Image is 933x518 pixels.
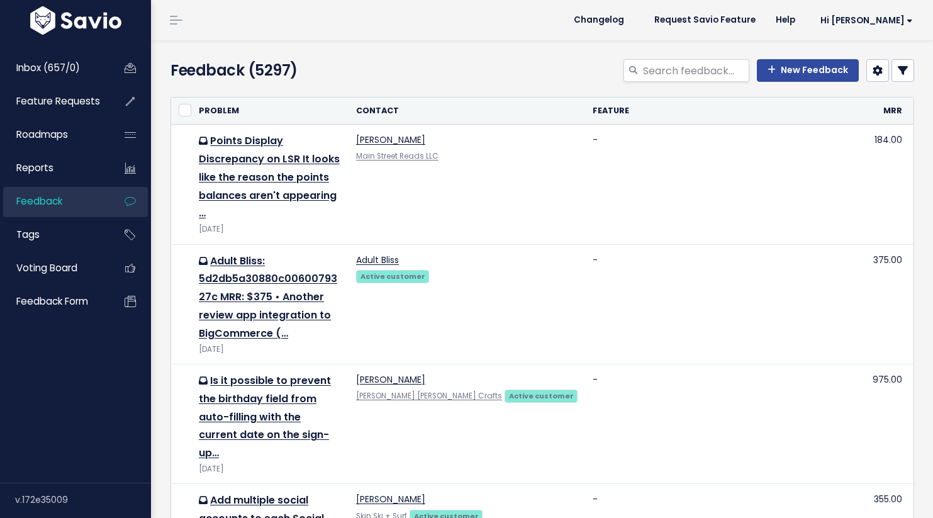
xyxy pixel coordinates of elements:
[3,287,104,316] a: Feedback form
[199,343,341,356] div: [DATE]
[644,11,766,30] a: Request Savio Feature
[16,295,88,308] span: Feedback form
[199,463,341,476] div: [DATE]
[864,125,910,244] td: 184.00
[3,220,104,249] a: Tags
[16,261,77,274] span: Voting Board
[757,59,859,82] a: New Feedback
[356,254,399,266] a: Adult Bliss
[199,373,331,460] a: Is it possible to prevent the birthday field from auto-filling with the current date on the sign-up…
[349,98,585,125] th: Contact
[356,151,439,161] a: Main Street Reads LLC
[3,187,104,216] a: Feedback
[3,120,104,149] a: Roadmaps
[170,59,406,82] h4: Feedback (5297)
[199,254,337,341] a: Adult Bliss: 5d2db5a30880c0060079327c MRR: $375 • Another review app integration to BigCommerce (…
[505,389,578,402] a: Active customer
[356,133,425,146] a: [PERSON_NAME]
[15,483,151,516] div: v.172e35009
[199,133,340,220] a: Points Display Discrepancy on LSR It looks like the reason the points balances aren't appearing …
[191,98,349,125] th: Problem
[585,364,864,484] td: -
[585,244,864,364] td: -
[356,269,429,282] a: Active customer
[585,125,864,244] td: -
[766,11,805,30] a: Help
[585,98,864,125] th: Feature
[805,11,923,30] a: Hi [PERSON_NAME]
[16,228,40,241] span: Tags
[356,493,425,505] a: [PERSON_NAME]
[356,391,502,401] a: [PERSON_NAME] [PERSON_NAME] Crafts
[360,271,425,281] strong: Active customer
[864,244,910,364] td: 375.00
[3,154,104,183] a: Reports
[16,161,53,174] span: Reports
[16,194,62,208] span: Feedback
[16,61,80,74] span: Inbox (657/0)
[864,98,910,125] th: Mrr
[642,59,749,82] input: Search feedback...
[820,16,913,25] span: Hi [PERSON_NAME]
[3,254,104,283] a: Voting Board
[3,53,104,82] a: Inbox (657/0)
[864,364,910,484] td: 975.00
[574,16,624,25] span: Changelog
[16,94,100,108] span: Feature Requests
[356,373,425,386] a: [PERSON_NAME]
[16,128,68,141] span: Roadmaps
[3,87,104,116] a: Feature Requests
[199,223,341,236] div: [DATE]
[27,6,125,35] img: logo-white.9d6f32f41409.svg
[509,391,574,401] strong: Active customer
